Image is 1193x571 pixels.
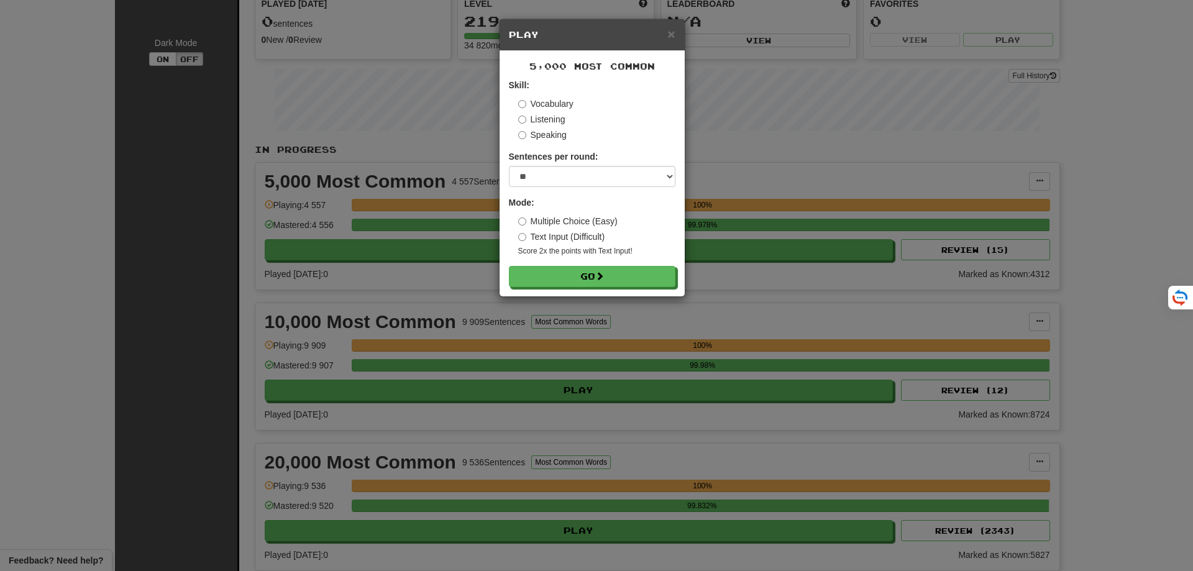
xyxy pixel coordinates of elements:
[518,246,675,257] small: Score 2x the points with Text Input !
[518,129,567,141] label: Speaking
[518,100,526,108] input: Vocabulary
[518,113,565,126] label: Listening
[518,131,526,139] input: Speaking
[667,27,675,40] button: Close
[509,29,675,41] h5: Play
[518,217,526,226] input: Multiple Choice (Easy)
[518,233,526,241] input: Text Input (Difficult)
[509,198,534,208] strong: Mode:
[509,80,529,90] strong: Skill:
[518,98,574,110] label: Vocabulary
[518,231,605,243] label: Text Input (Difficult)
[518,215,618,227] label: Multiple Choice (Easy)
[509,150,598,163] label: Sentences per round:
[518,116,526,124] input: Listening
[529,61,655,71] span: 5,000 Most Common
[667,27,675,41] span: ×
[509,266,675,287] button: Go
